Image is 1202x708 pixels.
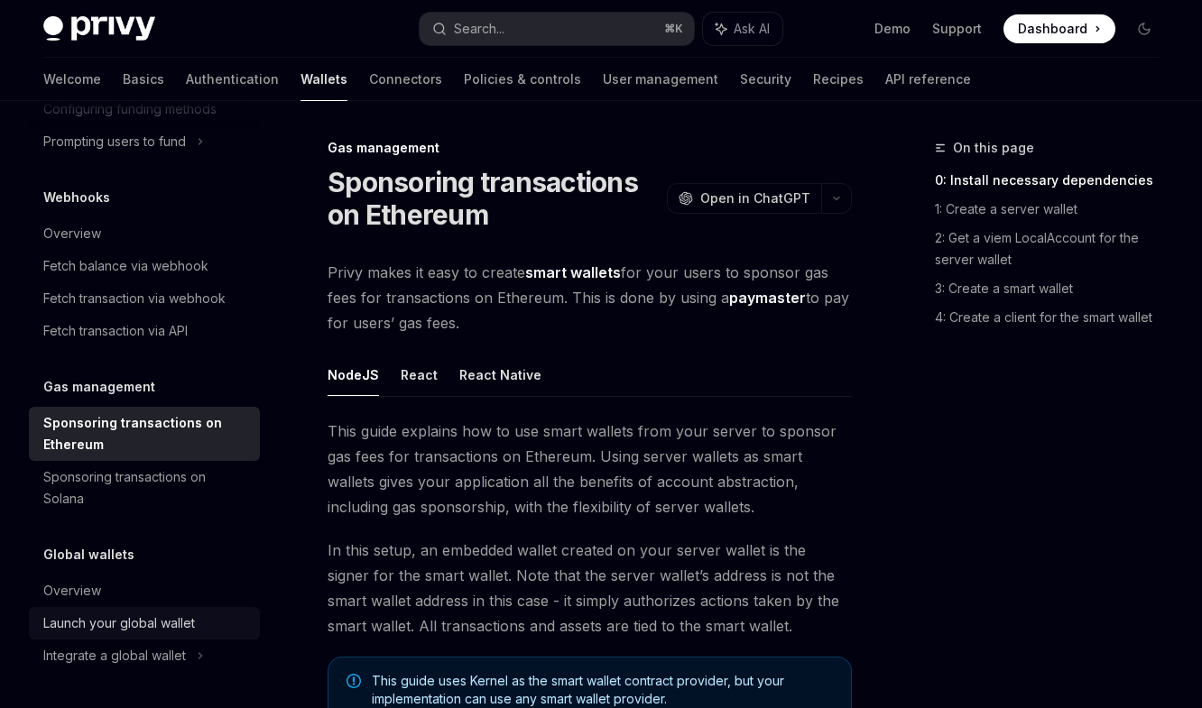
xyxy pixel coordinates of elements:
a: 1: Create a server wallet [935,195,1173,224]
a: Demo [874,20,911,38]
span: In this setup, an embedded wallet created on your server wallet is the signer for the smart walle... [328,538,852,639]
a: Sponsoring transactions on Ethereum [29,407,260,461]
button: Ask AI [703,13,782,45]
div: Sponsoring transactions on Solana [43,466,249,510]
a: Fetch balance via webhook [29,250,260,282]
a: Security [740,58,791,101]
button: Open in ChatGPT [667,183,821,214]
a: API reference [885,58,971,101]
a: Dashboard [1003,14,1115,43]
a: User management [603,58,718,101]
a: Launch your global wallet [29,607,260,639]
h1: Sponsoring transactions on Ethereum [328,166,660,231]
img: dark logo [43,16,155,41]
svg: Note [347,674,361,688]
button: Toggle dark mode [1130,14,1159,43]
a: 3: Create a smart wallet [935,274,1173,303]
button: NodeJS [328,354,379,396]
span: Ask AI [734,20,770,38]
button: Search...⌘K [420,13,693,45]
span: Dashboard [1018,20,1087,38]
button: React Native [459,354,541,396]
span: Open in ChatGPT [700,189,810,207]
div: Launch your global wallet [43,612,195,634]
h5: Gas management [43,376,155,398]
div: Fetch transaction via API [43,320,188,342]
a: 4: Create a client for the smart wallet [935,303,1173,332]
span: This guide uses Kernel as the smart wallet contract provider, but your implementation can use any... [372,672,833,708]
div: Overview [43,580,101,602]
a: Overview [29,575,260,607]
button: React [401,354,438,396]
a: Authentication [186,58,279,101]
span: Privy makes it easy to create for your users to sponsor gas fees for transactions on Ethereum. Th... [328,260,852,336]
span: ⌘ K [664,22,683,36]
div: Fetch transaction via webhook [43,288,226,309]
a: Sponsoring transactions on Solana [29,461,260,515]
a: Overview [29,217,260,250]
a: Wallets [300,58,347,101]
a: 0: Install necessary dependencies [935,166,1173,195]
a: Policies & controls [464,58,581,101]
h5: Global wallets [43,544,134,565]
span: On this page [953,137,1034,159]
a: paymaster [729,289,806,308]
h5: Webhooks [43,187,110,208]
div: Fetch balance via webhook [43,255,208,277]
a: Basics [123,58,164,101]
a: Connectors [369,58,442,101]
a: 2: Get a viem LocalAccount for the server wallet [935,224,1173,274]
a: Support [932,20,982,38]
div: Integrate a global wallet [43,645,186,667]
span: This guide explains how to use smart wallets from your server to sponsor gas fees for transaction... [328,418,852,520]
strong: smart wallets [525,263,621,281]
a: Fetch transaction via API [29,315,260,347]
div: Gas management [328,139,852,157]
div: Overview [43,223,101,244]
a: Welcome [43,58,101,101]
div: Search... [454,18,504,40]
div: Sponsoring transactions on Ethereum [43,412,249,455]
a: Recipes [813,58,864,101]
div: Prompting users to fund [43,131,186,152]
a: Fetch transaction via webhook [29,282,260,315]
